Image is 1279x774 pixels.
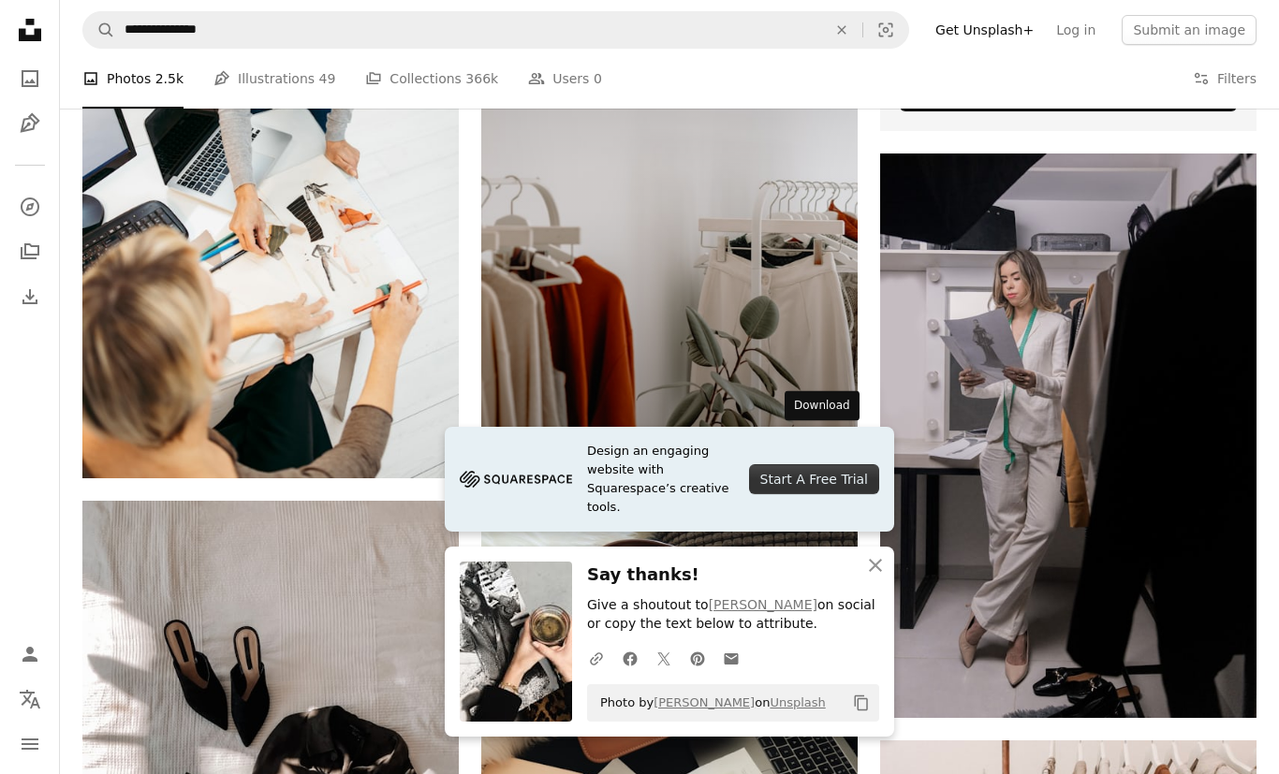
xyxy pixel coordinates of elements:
a: Share on Twitter [647,639,681,677]
a: Unsplash [770,695,825,709]
a: Illustrations [11,105,49,142]
a: Log in [1045,15,1107,45]
button: Menu [11,725,49,763]
img: woman in white blazer and white pants standing beside white table [880,153,1257,718]
div: Download [785,391,860,421]
a: Download History [11,278,49,315]
span: 366k [465,68,498,89]
form: Find visuals sitewide [82,11,909,49]
button: Copy to clipboard [845,687,877,719]
a: Users 0 [528,49,602,109]
button: Clear [821,12,862,48]
a: brown leather handbag beside macbook pro [481,742,858,759]
a: Home — Unsplash [11,11,49,52]
span: Photo by on [591,688,826,718]
a: Share on Pinterest [681,639,714,677]
button: Language [11,680,49,718]
button: Filters [1193,49,1257,109]
span: Design an engaging website with Squarespace’s creative tools. [587,442,734,517]
img: file-1705255347840-230a6ab5bca9image [460,465,572,493]
a: [PERSON_NAME] [654,695,755,709]
p: Give a shoutout to on social or copy the text below to attribute. [587,596,879,634]
a: Collections [11,233,49,270]
a: Two professional designers working in fashion studio. Creative people concept. [82,187,459,204]
a: [PERSON_NAME] [709,597,817,612]
a: Get Unsplash+ [924,15,1045,45]
span: 0 [594,68,602,89]
button: Submit an image [1122,15,1257,45]
a: Log in / Sign up [11,635,49,673]
a: Illustrations 49 [213,49,335,109]
a: Share over email [714,639,748,677]
h3: Say thanks! [587,562,879,589]
a: woman in white blazer and white pants standing beside white table [880,427,1257,444]
span: 49 [319,68,336,89]
a: Photos [11,60,49,97]
a: Explore [11,188,49,226]
a: Design an engaging website with Squarespace’s creative tools.Start A Free Trial [445,427,894,532]
button: Visual search [863,12,908,48]
a: red and white long sleeve shirt [481,186,858,203]
a: Share on Facebook [613,639,647,677]
a: Collections 366k [365,49,498,109]
div: Start A Free Trial [749,464,879,494]
button: Search Unsplash [83,12,115,48]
